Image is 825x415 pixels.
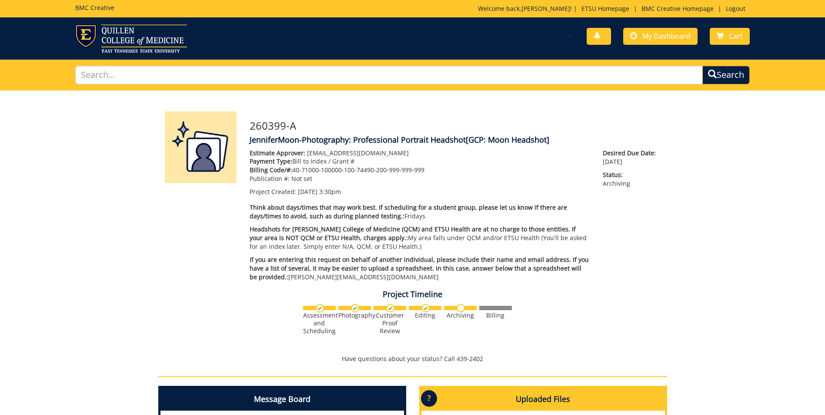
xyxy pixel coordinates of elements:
p: Archiving [603,171,660,188]
span: Not set [291,174,312,183]
span: Desired Due Date: [603,149,660,157]
p: [PERSON_NAME] [EMAIL_ADDRESS][DOMAIN_NAME] [250,255,590,281]
a: My Dashboard [623,28,698,45]
img: no [457,304,465,312]
p: Bill to Index / Grant # [250,157,590,166]
span: Status: [603,171,660,179]
p: [DATE] [603,149,660,166]
span: Billing Code/#: [250,166,292,174]
span: Cart [729,31,743,41]
span: Project Created: [250,187,296,196]
h4: Message Board [160,388,404,411]
span: If you are entering this request on behalf of another individual, please include their name and e... [250,255,589,281]
div: Photography [338,311,371,319]
a: [PERSON_NAME] [521,4,570,13]
div: Assessment and Scheduling [303,311,336,335]
span: Publication #: [250,174,290,183]
img: checkmark [386,304,394,312]
span: [DATE] 3:30pm [298,187,341,196]
h3: 260399-A [250,120,661,131]
span: Headshots for [PERSON_NAME] College of Medicine (QCM) and ETSU Health are at no charge to those e... [250,225,576,242]
a: ETSU Homepage [577,4,634,13]
img: checkmark [421,304,430,312]
span: [GCP: Moon Headshot] [466,134,549,145]
div: Archiving [444,311,477,319]
button: Search [702,66,750,84]
p: Fridays [250,203,590,221]
h4: JenniferMoon-Photography: Professional Portrait Headshot [250,136,661,144]
p: My area falls under QCM and/or ETSU Health (You'll be asked for an index later. Simply enter N/A,... [250,225,590,251]
a: Logout [721,4,750,13]
img: ETSU logo [75,24,187,53]
p: [EMAIL_ADDRESS][DOMAIN_NAME] [250,149,590,157]
p: Welcome back, ! | | | [478,4,750,13]
input: Search... [75,66,703,84]
img: checkmark [351,304,359,312]
img: Product featured image [165,111,237,183]
a: BMC Creative Homepage [637,4,718,13]
a: Cart [710,28,750,45]
h4: Project Timeline [158,290,667,299]
p: ? [421,390,437,407]
div: Editing [409,311,441,319]
h4: Uploaded Files [421,388,665,411]
span: My Dashboard [642,31,691,41]
p: Have questions about your status? Call 439-2402 [158,355,667,363]
span: Think about days/times that may work best. If scheduling for a student group, please let us know ... [250,203,567,220]
h5: BMC Creative [75,4,114,11]
span: Estimate Approver: [250,149,305,157]
span: Payment Type: [250,157,292,165]
p: 40-71000-100000-100-74490-200-999-999-999 [250,166,590,174]
div: Billing [479,311,512,319]
img: checkmark [316,304,324,312]
div: Customer Proof Review [374,311,406,335]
